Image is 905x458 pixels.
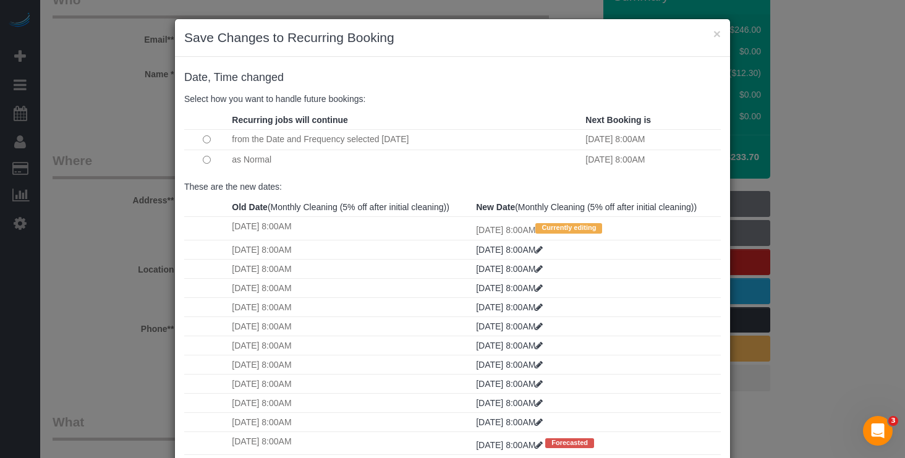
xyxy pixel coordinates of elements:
a: [DATE] 8:00AM [476,245,543,255]
a: [DATE] 8:00AM [476,321,543,331]
span: Date, Time [184,71,238,83]
a: [DATE] 8:00AM [476,360,543,370]
strong: Old Date [232,202,268,212]
td: [DATE] 8:00AM [229,412,473,431]
span: Forecasted [545,438,594,448]
a: [DATE] 8:00AM [476,302,543,312]
a: [DATE] 8:00AM [476,283,543,293]
button: × [713,27,721,40]
td: [DATE] 8:00AM [229,374,473,393]
td: [DATE] 8:00AM [229,336,473,355]
td: [DATE] 8:00AM [229,259,473,278]
td: [DATE] 8:00AM [473,217,721,240]
td: [DATE] 8:00AM [582,129,721,150]
td: [DATE] 8:00AM [229,393,473,412]
td: [DATE] 8:00AM [582,150,721,170]
iframe: Intercom live chat [863,416,893,446]
td: [DATE] 8:00AM [229,240,473,259]
a: [DATE] 8:00AM [476,417,543,427]
td: [DATE] 8:00AM [229,297,473,316]
span: Currently editing [535,223,602,233]
td: from the Date and Frequency selected [DATE] [229,129,582,150]
a: [DATE] 8:00AM [476,398,543,408]
a: [DATE] 8:00AM [476,440,545,450]
th: (Monthly Cleaning (5% off after initial cleaning)) [229,198,473,217]
a: [DATE] 8:00AM [476,379,543,389]
h4: changed [184,72,721,84]
td: [DATE] 8:00AM [229,431,473,454]
strong: Recurring jobs will continue [232,115,347,125]
td: [DATE] 8:00AM [229,355,473,374]
td: [DATE] 8:00AM [229,217,473,240]
p: Select how you want to handle future bookings: [184,93,721,105]
h3: Save Changes to Recurring Booking [184,28,721,47]
p: These are the new dates: [184,180,721,193]
strong: Next Booking is [585,115,651,125]
th: (Monthly Cleaning (5% off after initial cleaning)) [473,198,721,217]
td: as Normal [229,150,582,170]
a: [DATE] 8:00AM [476,341,543,350]
td: [DATE] 8:00AM [229,278,473,297]
td: [DATE] 8:00AM [229,316,473,336]
a: [DATE] 8:00AM [476,264,543,274]
strong: New Date [476,202,515,212]
span: 3 [888,416,898,426]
